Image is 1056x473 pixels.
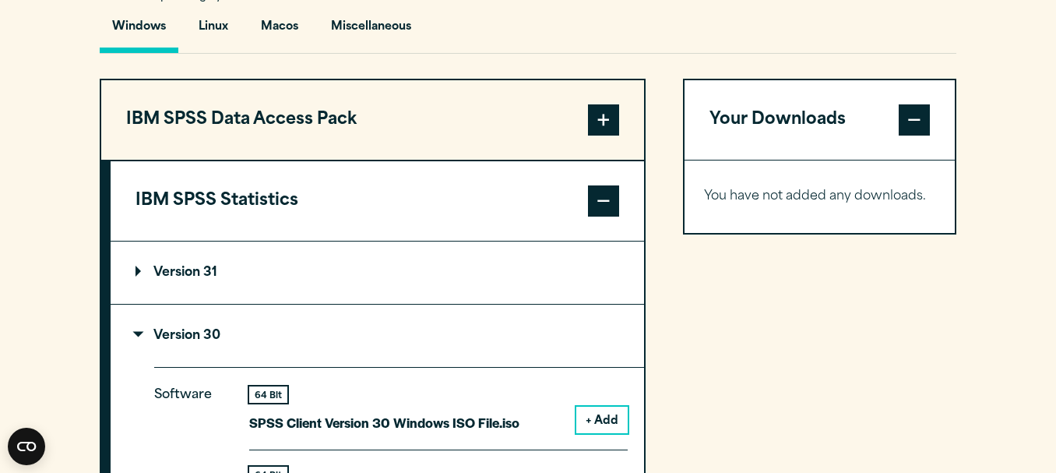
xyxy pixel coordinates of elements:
[576,407,628,433] button: + Add
[111,161,644,241] button: IBM SPSS Statistics
[704,185,935,208] p: You have not added any downloads.
[249,387,287,403] div: 64 Bit
[101,80,644,160] button: IBM SPSS Data Access Pack
[249,411,519,434] p: SPSS Client Version 30 Windows ISO File.iso
[685,80,955,160] button: Your Downloads
[136,330,220,342] p: Version 30
[111,305,644,367] summary: Version 30
[111,242,644,304] summary: Version 31
[186,9,241,53] button: Linux
[319,9,424,53] button: Miscellaneous
[685,160,955,233] div: Your Downloads
[136,267,217,279] p: Version 31
[100,9,178,53] button: Windows
[8,428,45,465] button: Open CMP widget
[248,9,311,53] button: Macos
